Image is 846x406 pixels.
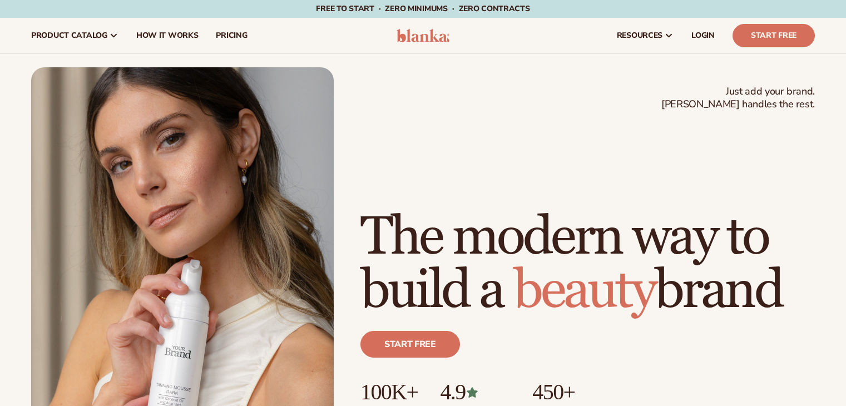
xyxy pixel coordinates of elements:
[513,258,655,323] span: beauty
[617,31,662,40] span: resources
[136,31,199,40] span: How It Works
[733,24,815,47] a: Start Free
[31,31,107,40] span: product catalog
[360,211,815,318] h1: The modern way to build a brand
[360,380,418,404] p: 100K+
[22,18,127,53] a: product catalog
[316,3,530,14] span: Free to start · ZERO minimums · ZERO contracts
[608,18,682,53] a: resources
[207,18,256,53] a: pricing
[440,380,510,404] p: 4.9
[691,31,715,40] span: LOGIN
[360,331,460,358] a: Start free
[397,29,449,42] img: logo
[127,18,207,53] a: How It Works
[661,85,815,111] span: Just add your brand. [PERSON_NAME] handles the rest.
[532,380,616,404] p: 450+
[682,18,724,53] a: LOGIN
[216,31,247,40] span: pricing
